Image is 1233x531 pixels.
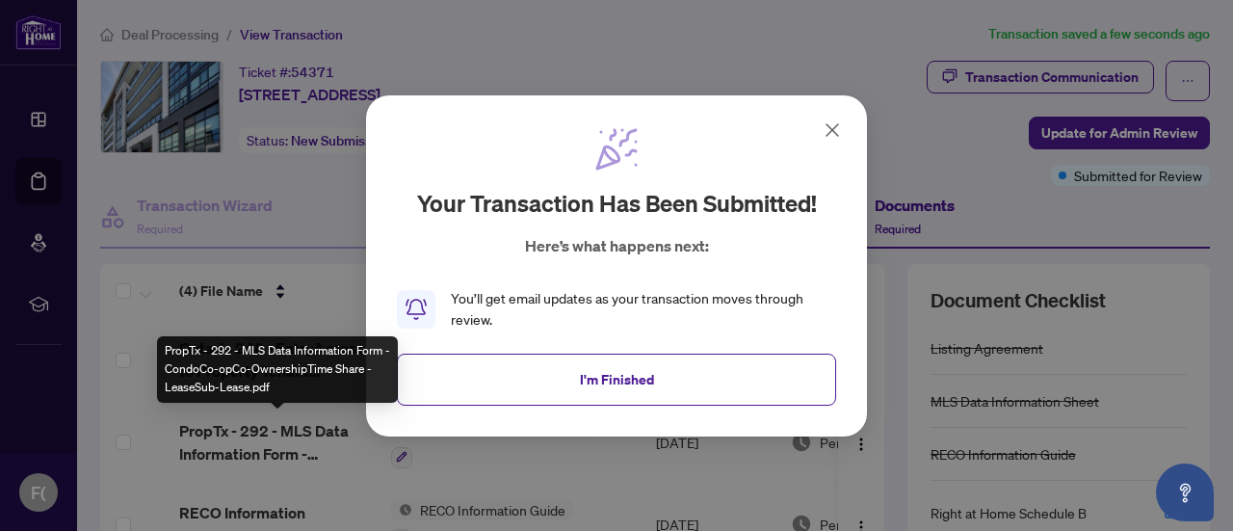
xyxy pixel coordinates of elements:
[525,234,709,257] p: Here’s what happens next:
[417,188,817,219] h2: Your transaction has been submitted!
[580,363,654,394] span: I'm Finished
[397,353,836,405] button: I'm Finished
[1156,464,1214,521] button: Open asap
[451,288,836,331] div: You’ll get email updates as your transaction moves through review.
